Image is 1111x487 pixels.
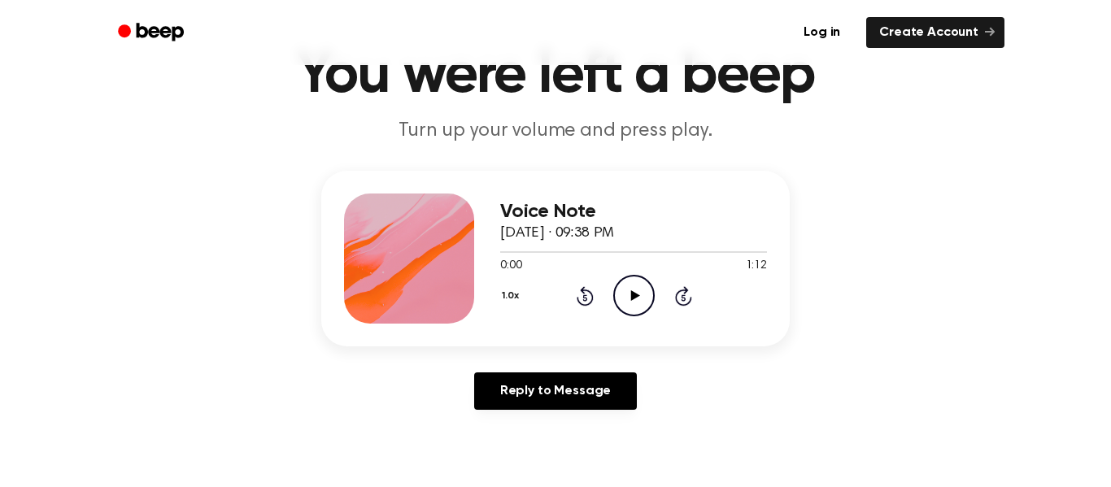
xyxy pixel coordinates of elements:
a: Reply to Message [474,372,637,410]
a: Beep [107,17,198,49]
a: Log in [787,14,856,51]
button: 1.0x [500,282,525,310]
h1: You were left a beep [139,46,972,105]
a: Create Account [866,17,1004,48]
span: [DATE] · 09:38 PM [500,226,614,241]
span: 1:12 [746,258,767,275]
p: Turn up your volume and press play. [243,118,868,145]
span: 0:00 [500,258,521,275]
h3: Voice Note [500,201,767,223]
